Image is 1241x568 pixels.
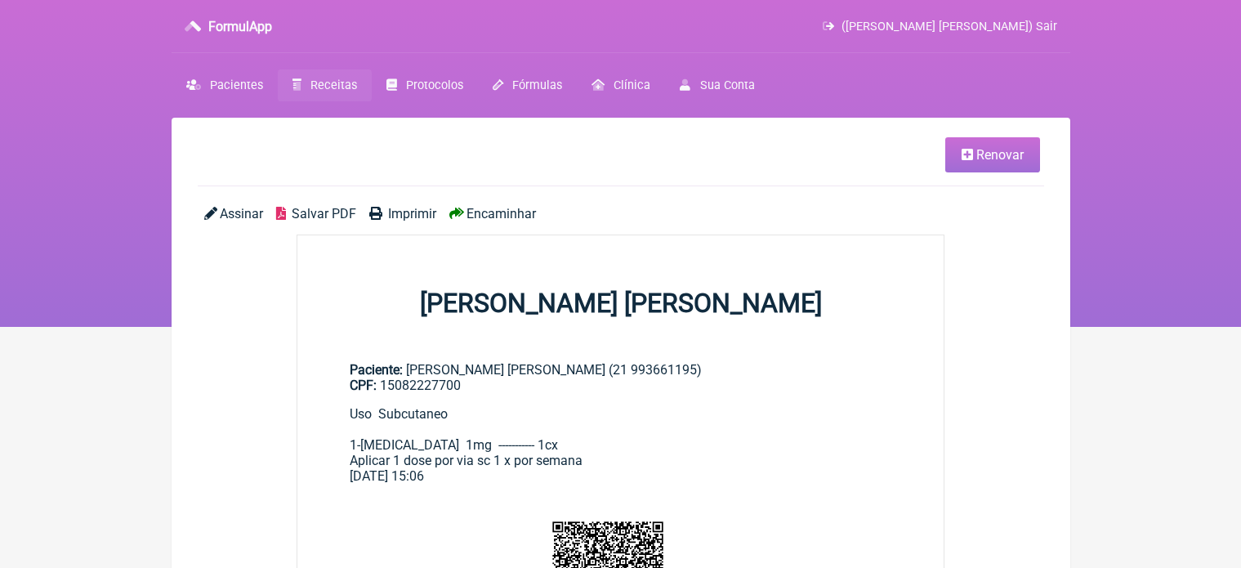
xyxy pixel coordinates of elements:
[204,206,263,221] a: Assinar
[665,69,769,101] a: Sua Conta
[276,206,356,221] a: Salvar PDF
[220,206,263,221] span: Assinar
[406,78,463,92] span: Protocolos
[350,378,892,393] div: 15082227700
[310,78,357,92] span: Receitas
[297,288,944,319] h1: [PERSON_NAME] [PERSON_NAME]
[388,206,436,221] span: Imprimir
[172,69,278,101] a: Pacientes
[823,20,1056,34] a: ([PERSON_NAME] [PERSON_NAME]) Sair
[614,78,650,92] span: Clínica
[210,78,263,92] span: Pacientes
[512,78,562,92] span: Fórmulas
[976,147,1024,163] span: Renovar
[945,137,1040,172] a: Renovar
[350,378,377,393] span: CPF:
[700,78,755,92] span: Sua Conta
[466,206,536,221] span: Encaminhar
[449,206,536,221] a: Encaminhar
[278,69,372,101] a: Receitas
[350,362,403,378] span: Paciente:
[350,468,892,484] div: [DATE] 15:06
[369,206,436,221] a: Imprimir
[208,19,272,34] h3: FormulApp
[292,206,356,221] span: Salvar PDF
[577,69,665,101] a: Clínica
[350,362,892,393] div: [PERSON_NAME] [PERSON_NAME] (21 993661195)
[350,406,892,468] div: Uso Subcutaneo 1-[MEDICAL_DATA] 1mg ----------- 1cx Aplicar 1 dose por via sc 1 x por semana
[372,69,478,101] a: Protocolos
[478,69,577,101] a: Fórmulas
[841,20,1057,34] span: ([PERSON_NAME] [PERSON_NAME]) Sair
